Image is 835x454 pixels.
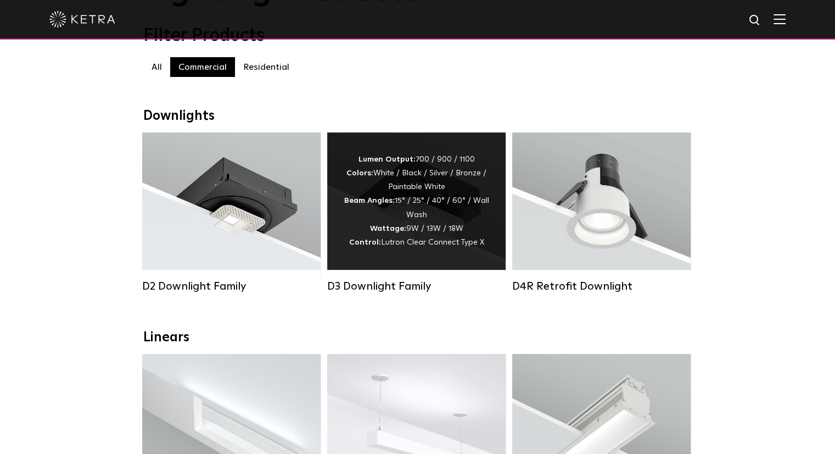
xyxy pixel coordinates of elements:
[370,225,406,232] strong: Wattage:
[346,169,373,177] strong: Colors:
[327,132,506,293] a: D3 Downlight Family Lumen Output:700 / 900 / 1100Colors:White / Black / Silver / Bronze / Paintab...
[774,14,786,24] img: Hamburger%20Nav.svg
[344,153,489,250] div: 700 / 900 / 1100 White / Black / Silver / Bronze / Paintable White 15° / 25° / 40° / 60° / Wall W...
[170,57,235,77] label: Commercial
[143,57,170,77] label: All
[381,239,484,246] span: Lutron Clear Connect Type X
[344,197,395,204] strong: Beam Angles:
[143,330,692,346] div: Linears
[143,108,692,124] div: Downlights
[327,280,506,293] div: D3 Downlight Family
[49,11,115,27] img: ketra-logo-2019-white
[512,280,691,293] div: D4R Retrofit Downlight
[349,239,381,246] strong: Control:
[235,57,298,77] label: Residential
[142,280,321,293] div: D2 Downlight Family
[748,14,762,27] img: search icon
[358,156,416,163] strong: Lumen Output:
[512,132,691,293] a: D4R Retrofit Downlight Lumen Output:800Colors:White / BlackBeam Angles:15° / 25° / 40° / 60°Watta...
[142,132,321,293] a: D2 Downlight Family Lumen Output:1200Colors:White / Black / Gloss Black / Silver / Bronze / Silve...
